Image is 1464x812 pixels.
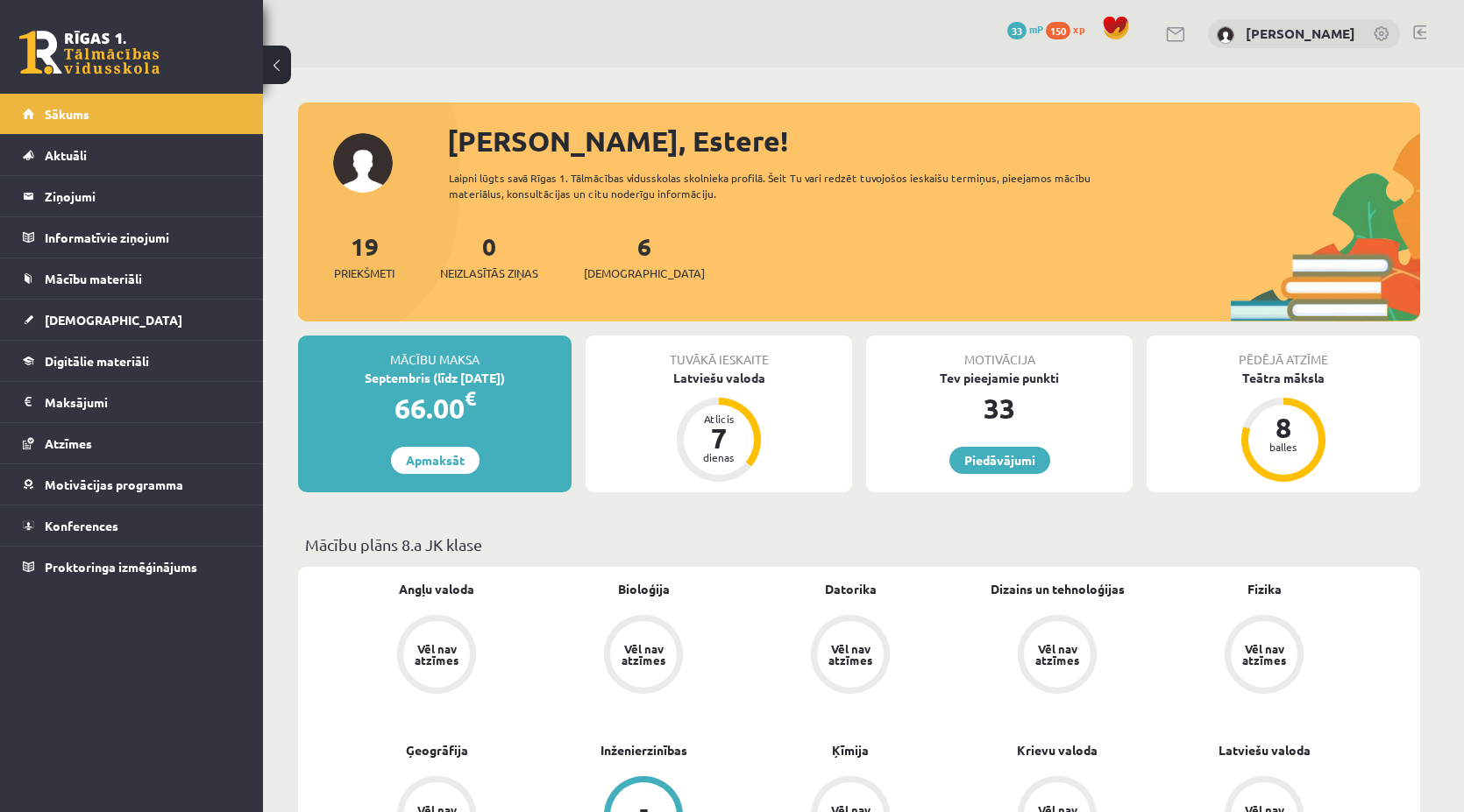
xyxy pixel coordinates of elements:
[1046,22,1070,39] span: 150
[23,505,241,546] a: Konferences
[991,580,1125,598] a: Dizains un tehnoloģijas
[693,413,745,424] div: Atlicis
[826,643,875,666] div: Vēl nav atzīmes
[1217,26,1234,44] img: Estere Apaļka
[45,518,118,533] span: Konferences
[298,335,572,369] div: Mācību maksa
[23,135,241,175] a: Aktuāli
[693,452,745,462] div: dienas
[1147,335,1420,369] div: Pēdējā atzīme
[586,369,852,387] div: Latviešu valoda
[449,170,1122,201] div: Laipni lūgts savā Rīgas 1. Tālmācības vidusskolas skolnieka profilā. Šeit Tu vari redzēt tuvojošo...
[1246,25,1355,42] a: [PERSON_NAME]
[333,615,540,697] a: Vēl nav atzīmes
[23,176,241,216] a: Ziņojumi
[412,643,461,666] div: Vēl nav atzīmes
[23,423,241,463] a: Atzīmes
[45,435,92,451] span: Atzīmes
[45,106,89,122] span: Sākums
[1240,643,1289,666] div: Vēl nav atzīmes
[45,353,149,369] span: Digitālie materiāli
[406,741,468,759] a: Ģeogrāfija
[832,741,869,759] a: Ķīmija
[1033,643,1082,666] div: Vēl nav atzīmes
[23,217,241,258] a: Informatīvie ziņojumi
[1257,413,1310,441] div: 8
[1029,22,1043,36] span: mP
[19,31,160,74] a: Rīgas 1. Tālmācības vidusskola
[601,741,687,759] a: Inženierzinības
[45,147,87,163] span: Aktuāli
[540,615,747,697] a: Vēl nav atzīmes
[825,580,877,598] a: Datorika
[298,369,572,387] div: Septembris (līdz [DATE])
[45,559,197,575] span: Proktoringa izmēģinājums
[391,447,480,474] a: Apmaksāt
[334,265,394,282] span: Priekšmeti
[23,258,241,299] a: Mācību materiāli
[45,312,182,328] span: [DEMOGRAPHIC_DATA]
[45,271,142,286] span: Mācību materiāli
[747,615,954,697] a: Vēl nav atzīmes
[619,643,668,666] div: Vēl nav atzīmes
[1247,580,1282,598] a: Fizika
[584,265,705,282] span: [DEMOGRAPHIC_DATA]
[23,341,241,381] a: Digitālie materiāli
[45,217,241,258] legend: Informatīvie ziņojumi
[45,176,241,216] legend: Ziņojumi
[440,265,538,282] span: Neizlasītās ziņas
[23,547,241,587] a: Proktoringa izmēģinājums
[693,424,745,452] div: 7
[23,94,241,134] a: Sākums
[45,477,183,492] span: Motivācijas programma
[23,382,241,422] a: Maksājumi
[949,447,1050,474] a: Piedāvājumi
[23,464,241,505] a: Motivācijas programma
[1147,369,1420,484] a: Teātra māksla 8 balles
[586,335,852,369] div: Tuvākā ieskaite
[465,385,476,411] span: €
[1046,22,1093,36] a: 150 xp
[954,615,1161,697] a: Vēl nav atzīmes
[866,369,1133,387] div: Tev pieejamie punkti
[45,382,241,422] legend: Maksājumi
[1257,441,1310,452] div: balles
[1007,22,1027,39] span: 33
[1161,615,1368,697] a: Vēl nav atzīmes
[334,230,394,282] a: 19Priekšmeti
[23,300,241,340] a: [DEMOGRAPHIC_DATA]
[1017,741,1098,759] a: Krievu valoda
[447,120,1420,162] div: [PERSON_NAME], Estere!
[584,230,705,282] a: 6[DEMOGRAPHIC_DATA]
[1007,22,1043,36] a: 33 mP
[866,387,1133,429] div: 33
[1147,369,1420,387] div: Teātra māksla
[1219,741,1311,759] a: Latviešu valoda
[1073,22,1084,36] span: xp
[399,580,474,598] a: Angļu valoda
[866,335,1133,369] div: Motivācija
[305,533,1413,556] p: Mācību plāns 8.a JK klase
[440,230,538,282] a: 0Neizlasītās ziņas
[586,369,852,484] a: Latviešu valoda Atlicis 7 dienas
[618,580,670,598] a: Bioloģija
[298,387,572,429] div: 66.00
